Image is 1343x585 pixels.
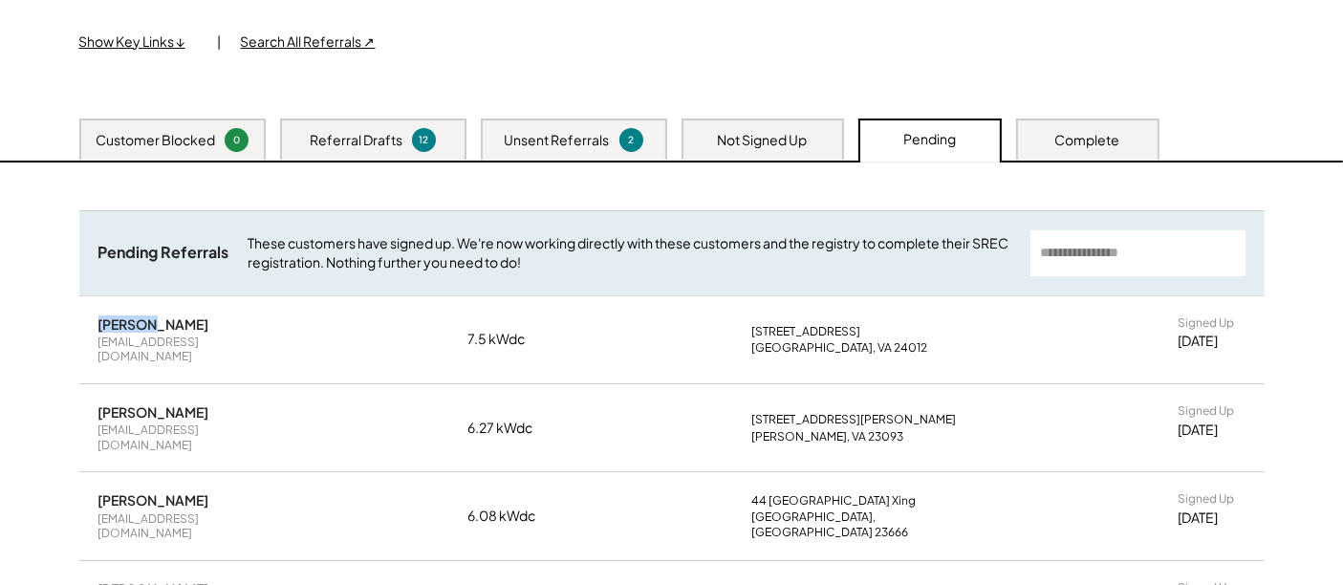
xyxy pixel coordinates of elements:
[1178,332,1218,351] div: [DATE]
[1055,131,1120,150] div: Complete
[241,32,376,52] div: Search All Referrals ↗
[96,131,215,150] div: Customer Blocked
[751,412,956,427] div: [STREET_ADDRESS][PERSON_NAME]
[1178,315,1234,331] div: Signed Up
[467,419,563,438] div: 6.27 kWdc
[718,131,808,150] div: Not Signed Up
[751,340,927,356] div: [GEOGRAPHIC_DATA], VA 24012
[1178,421,1218,440] div: [DATE]
[1178,403,1234,419] div: Signed Up
[467,507,563,526] div: 6.08 kWdc
[98,422,280,452] div: [EMAIL_ADDRESS][DOMAIN_NAME]
[98,243,229,263] div: Pending Referrals
[98,335,280,364] div: [EMAIL_ADDRESS][DOMAIN_NAME]
[98,403,209,421] div: [PERSON_NAME]
[249,234,1011,271] div: These customers have signed up. We're now working directly with these customers and the registry ...
[903,130,956,149] div: Pending
[1178,491,1234,507] div: Signed Up
[415,133,433,147] div: 12
[310,131,402,150] div: Referral Drafts
[227,133,246,147] div: 0
[98,491,209,509] div: [PERSON_NAME]
[751,493,916,509] div: 44 [GEOGRAPHIC_DATA] Xing
[79,32,199,52] div: Show Key Links ↓
[751,429,903,444] div: [PERSON_NAME], VA 23093
[622,133,640,147] div: 2
[751,509,990,539] div: [GEOGRAPHIC_DATA], [GEOGRAPHIC_DATA] 23666
[1178,509,1218,528] div: [DATE]
[467,330,563,349] div: 7.5 kWdc
[98,315,209,333] div: [PERSON_NAME]
[751,324,860,339] div: [STREET_ADDRESS]
[98,511,280,541] div: [EMAIL_ADDRESS][DOMAIN_NAME]
[218,32,222,52] div: |
[505,131,610,150] div: Unsent Referrals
